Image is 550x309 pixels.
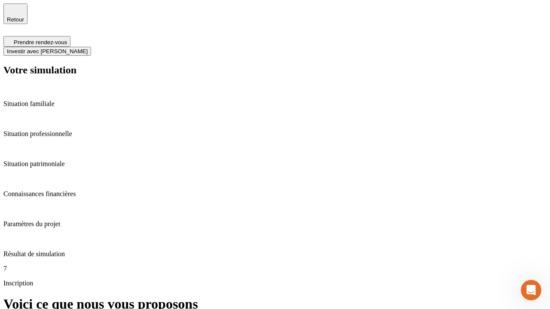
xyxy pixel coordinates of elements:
[3,64,547,76] h2: Votre simulation
[3,3,27,24] button: Retour
[3,130,547,138] p: Situation professionnelle
[3,190,547,198] p: Connaissances financières
[3,47,91,56] button: Investir avec [PERSON_NAME]
[3,220,547,228] p: Paramètres du projet
[3,100,547,108] p: Situation familiale
[521,280,541,300] iframe: Intercom live chat
[7,48,88,55] span: Investir avec [PERSON_NAME]
[3,279,547,287] p: Inscription
[3,160,547,168] p: Situation patrimoniale
[3,250,547,258] p: Résultat de simulation
[3,265,547,273] p: 7
[3,36,70,47] button: Prendre rendez-vous
[7,16,24,23] span: Retour
[14,39,67,45] span: Prendre rendez-vous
